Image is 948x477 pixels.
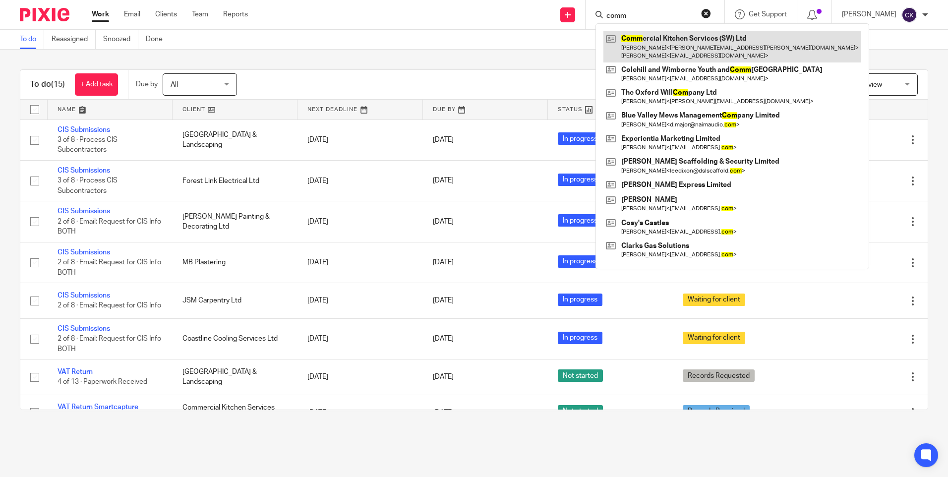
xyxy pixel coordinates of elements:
[433,409,454,416] span: [DATE]
[173,395,297,430] td: Commercial Kitchen Services (SW) Ltd
[297,119,422,160] td: [DATE]
[558,255,602,268] span: In progress
[683,405,750,417] span: Records Received
[173,201,297,242] td: [PERSON_NAME] Painting & Decorating Ltd
[173,160,297,201] td: Forest Link Electrical Ltd
[173,242,297,283] td: MB Plastering
[58,178,118,195] span: 3 of 8 · Process CIS Subcontractors
[433,178,454,184] span: [DATE]
[92,9,109,19] a: Work
[297,359,422,395] td: [DATE]
[58,259,161,276] span: 2 of 8 · Email: Request for CIS Info BOTH
[701,8,711,18] button: Clear
[605,12,695,21] input: Search
[52,30,96,49] a: Reassigned
[558,174,602,186] span: In progress
[558,294,602,306] span: In progress
[136,79,158,89] p: Due by
[124,9,140,19] a: Email
[297,242,422,283] td: [DATE]
[433,335,454,342] span: [DATE]
[433,298,454,304] span: [DATE]
[155,9,177,19] a: Clients
[58,325,110,332] a: CIS Submissions
[20,8,69,21] img: Pixie
[173,119,297,160] td: [GEOGRAPHIC_DATA] & Landscaping
[558,332,602,344] span: In progress
[58,292,110,299] a: CIS Submissions
[683,332,745,344] span: Waiting for client
[558,369,603,382] span: Not started
[558,405,603,417] span: Not started
[192,9,208,19] a: Team
[558,214,602,227] span: In progress
[58,167,110,174] a: CIS Submissions
[297,201,422,242] td: [DATE]
[223,9,248,19] a: Reports
[58,218,161,236] span: 2 of 8 · Email: Request for CIS Info BOTH
[433,136,454,143] span: [DATE]
[433,259,454,266] span: [DATE]
[683,369,755,382] span: Records Requested
[58,208,110,215] a: CIS Submissions
[20,30,44,49] a: To do
[842,9,896,19] p: [PERSON_NAME]
[901,7,917,23] img: svg%3E
[173,283,297,318] td: JSM Carpentry Ltd
[58,249,110,256] a: CIS Submissions
[75,73,118,96] a: + Add task
[749,11,787,18] span: Get Support
[297,160,422,201] td: [DATE]
[58,126,110,133] a: CIS Submissions
[171,81,178,88] span: All
[58,136,118,154] span: 3 of 8 · Process CIS Subcontractors
[58,302,161,309] span: 2 of 8 · Email: Request for CIS Info
[297,318,422,359] td: [DATE]
[433,373,454,380] span: [DATE]
[58,404,138,411] a: VAT Return Smartcapture
[558,132,602,145] span: In progress
[58,379,147,386] span: 4 of 13 · Paperwork Received
[683,294,745,306] span: Waiting for client
[103,30,138,49] a: Snoozed
[30,79,65,90] h1: To do
[58,368,93,375] a: VAT Return
[297,395,422,430] td: [DATE]
[433,218,454,225] span: [DATE]
[51,80,65,88] span: (15)
[173,318,297,359] td: Coastline Cooling Services Ltd
[58,335,161,353] span: 2 of 8 · Email: Request for CIS Info BOTH
[146,30,170,49] a: Done
[173,359,297,395] td: [GEOGRAPHIC_DATA] & Landscaping
[297,283,422,318] td: [DATE]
